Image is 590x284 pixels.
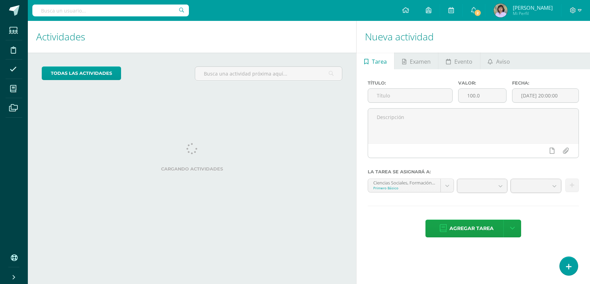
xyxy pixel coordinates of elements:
h1: Nueva actividad [365,21,582,53]
span: Tarea [372,53,387,70]
span: 2 [474,9,481,17]
label: Título: [368,80,453,86]
span: [PERSON_NAME] [513,4,553,11]
a: Tarea [357,53,394,69]
div: Primero Básico [373,186,435,190]
a: Examen [394,53,438,69]
input: Puntos máximos [459,89,507,102]
a: Evento [438,53,480,69]
a: todas las Actividades [42,66,121,80]
input: Busca un usuario... [32,5,189,16]
span: Agregar tarea [449,220,494,237]
input: Título [368,89,452,102]
h1: Actividades [36,21,348,53]
span: Examen [410,53,431,70]
span: Aviso [496,53,510,70]
a: Ciencias Sociales, Formación Ciudadana e Interculturalidad 'A'Primero Básico [368,179,454,192]
a: Aviso [480,53,518,69]
label: Cargando actividades [42,166,342,172]
input: Fecha de entrega [512,89,579,102]
input: Busca una actividad próxima aquí... [195,67,342,80]
span: Evento [454,53,472,70]
span: Mi Perfil [513,10,553,16]
label: Fecha: [512,80,579,86]
img: b6a5d1fa7892cd7d290ae33127057d5e.png [494,3,508,17]
div: Ciencias Sociales, Formación Ciudadana e Interculturalidad 'A' [373,179,435,186]
label: Valor: [458,80,507,86]
label: La tarea se asignará a: [368,169,579,174]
